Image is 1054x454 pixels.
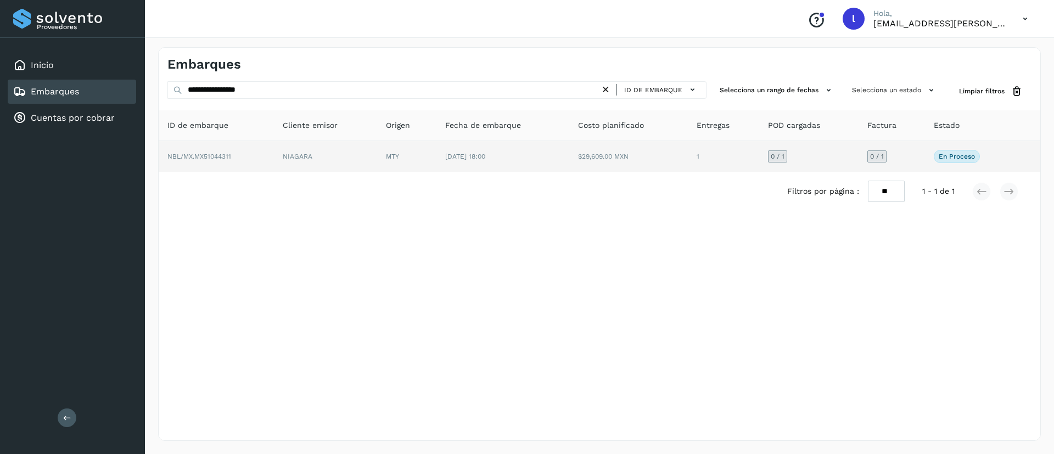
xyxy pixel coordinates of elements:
[167,57,241,72] h4: Embarques
[697,120,730,131] span: Entregas
[873,18,1005,29] p: lauraamalia.castillo@xpertal.com
[8,53,136,77] div: Inicio
[167,153,231,160] span: NBL/MX.MX51044311
[283,120,338,131] span: Cliente emisor
[939,153,975,160] p: En proceso
[274,141,377,172] td: NIAGARA
[569,141,688,172] td: $29,609.00 MXN
[922,186,955,197] span: 1 - 1 de 1
[771,153,784,160] span: 0 / 1
[787,186,859,197] span: Filtros por página :
[377,141,436,172] td: MTY
[621,82,702,98] button: ID de embarque
[386,120,410,131] span: Origen
[848,81,941,99] button: Selecciona un estado
[715,81,839,99] button: Selecciona un rango de fechas
[8,80,136,104] div: Embarques
[624,85,682,95] span: ID de embarque
[37,23,132,31] p: Proveedores
[768,120,820,131] span: POD cargadas
[31,113,115,123] a: Cuentas por cobrar
[445,120,521,131] span: Fecha de embarque
[8,106,136,130] div: Cuentas por cobrar
[445,153,485,160] span: [DATE] 18:00
[950,81,1031,102] button: Limpiar filtros
[31,86,79,97] a: Embarques
[873,9,1005,18] p: Hola,
[934,120,960,131] span: Estado
[688,141,760,172] td: 1
[578,120,644,131] span: Costo planificado
[167,120,228,131] span: ID de embarque
[959,86,1005,96] span: Limpiar filtros
[870,153,884,160] span: 0 / 1
[867,120,896,131] span: Factura
[31,60,54,70] a: Inicio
